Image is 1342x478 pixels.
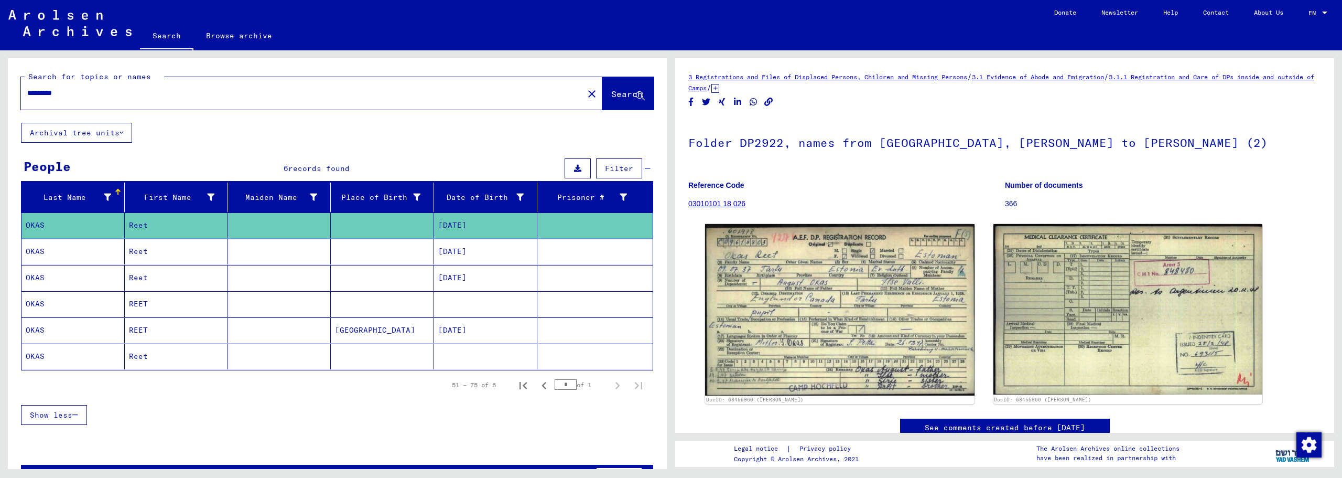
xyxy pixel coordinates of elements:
mat-cell: OKAS [21,291,125,317]
a: 3 Registrations and Files of Displaced Persons, Children and Missing Persons [688,73,967,81]
a: Privacy policy [791,443,863,454]
div: Last Name [26,192,111,203]
mat-cell: OKAS [21,239,125,264]
mat-header-cell: Place of Birth [331,183,434,212]
mat-label: Search for topics or names [28,72,151,81]
button: Next page [607,375,628,396]
div: of 1 [555,380,607,390]
button: Share on WhatsApp [748,95,759,109]
mat-cell: OKAS [21,317,125,343]
span: / [707,83,711,92]
mat-header-cell: Date of Birth [434,183,537,212]
mat-cell: REET [125,291,228,317]
mat-cell: OKAS [21,344,125,369]
span: Search [611,89,643,99]
a: See comments created before [DATE] [925,422,1085,433]
div: Maiden Name [232,192,318,203]
button: First page [513,375,534,396]
button: Share on Facebook [686,95,697,109]
span: / [967,72,972,81]
span: EN [1308,9,1320,17]
button: Filter [596,158,642,178]
img: Change consent [1296,432,1322,458]
div: Date of Birth [438,192,524,203]
mat-header-cell: First Name [125,183,228,212]
mat-header-cell: Prisoner # [537,183,653,212]
button: Share on LinkedIn [732,95,743,109]
mat-cell: [DATE] [434,317,537,343]
mat-cell: OKAS [21,213,125,238]
button: Clear [581,83,602,104]
b: Reference Code [688,181,744,189]
mat-cell: [DATE] [434,213,537,238]
span: Filter [605,164,633,173]
div: First Name [129,192,214,203]
span: records found [288,164,350,173]
div: 51 – 75 of 6 [452,380,496,390]
button: Search [602,77,654,110]
div: People [24,157,71,176]
a: DocID: 68455960 ([PERSON_NAME]) [706,397,804,402]
a: Legal notice [734,443,786,454]
div: Maiden Name [232,189,331,206]
mat-cell: Reet [125,344,228,369]
p: have been realized in partnership with [1036,453,1179,463]
a: 3.1 Evidence of Abode and Emigration [972,73,1104,81]
img: yv_logo.png [1273,440,1313,466]
div: Last Name [26,189,124,206]
span: / [1104,72,1109,81]
div: | [734,443,863,454]
mat-cell: [GEOGRAPHIC_DATA] [331,317,434,343]
span: 6 [284,164,288,173]
button: Last page [628,375,649,396]
span: Show less [30,410,72,420]
button: Archival tree units [21,123,132,143]
mat-header-cell: Last Name [21,183,125,212]
div: Place of Birth [335,192,420,203]
mat-cell: Reet [125,213,228,238]
a: DocID: 68455960 ([PERSON_NAME]) [994,397,1091,402]
p: The Arolsen Archives online collections [1036,444,1179,453]
button: Copy link [763,95,774,109]
mat-cell: [DATE] [434,265,537,291]
a: Browse archive [193,23,285,48]
mat-cell: Reet [125,265,228,291]
p: Copyright © Arolsen Archives, 2021 [734,454,863,464]
img: 002.jpg [993,224,1263,395]
mat-cell: Reet [125,239,228,264]
mat-header-cell: Maiden Name [228,183,331,212]
div: Date of Birth [438,189,537,206]
mat-cell: OKAS [21,265,125,291]
img: 001.jpg [705,224,975,395]
p: 366 [1005,198,1321,209]
div: Prisoner # [542,189,640,206]
h1: Folder DP2922, names from [GEOGRAPHIC_DATA], [PERSON_NAME] to [PERSON_NAME] (2) [688,119,1321,165]
button: Share on Xing [717,95,728,109]
div: Change consent [1296,432,1321,457]
a: Search [140,23,193,50]
button: Share on Twitter [701,95,712,109]
div: Place of Birth [335,189,434,206]
mat-icon: close [586,88,598,100]
button: Previous page [534,375,555,396]
mat-cell: REET [125,317,228,343]
div: First Name [129,189,228,206]
mat-cell: [DATE] [434,239,537,264]
button: Show less [21,405,87,425]
img: Arolsen_neg.svg [8,10,132,36]
b: Number of documents [1005,181,1083,189]
a: 03010101 18 026 [688,199,745,208]
div: Prisoner # [542,192,627,203]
